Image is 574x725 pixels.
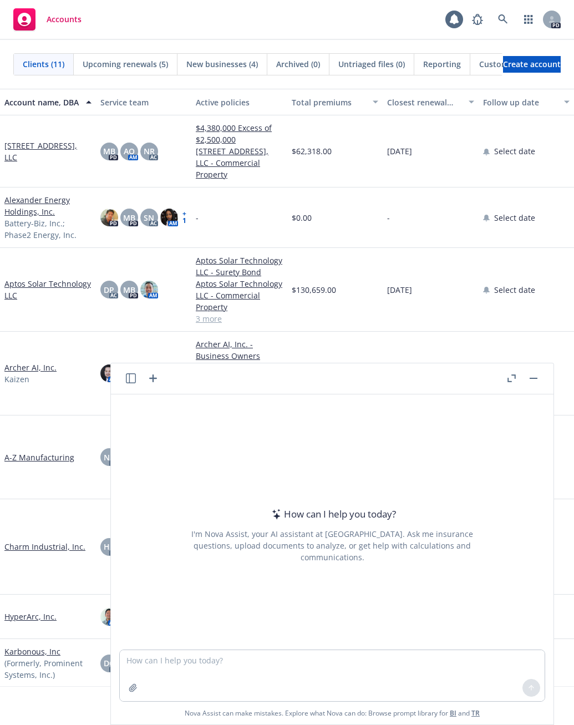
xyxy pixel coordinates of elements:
a: Archer AI, Inc. [4,362,57,373]
span: DG [104,657,115,669]
div: Service team [100,97,187,108]
span: NR [144,145,155,157]
span: Create account [503,54,561,75]
span: [DATE] [387,145,412,157]
a: Karbonous, Inc [4,646,60,657]
span: DP [104,284,114,296]
span: $62,318.00 [292,145,332,157]
span: Archived (0) [276,58,320,70]
a: Aptos Solar Technology LLC [4,278,92,301]
div: Closest renewal date [387,97,462,108]
span: [DATE] [387,284,412,296]
a: Charm Industrial, Inc. [4,541,85,552]
span: Kaizen [4,373,29,385]
a: TR [471,708,480,718]
span: MB [123,212,135,224]
span: HB [104,541,115,552]
span: - [196,212,199,224]
img: photo [100,364,118,382]
span: Accounts [47,15,82,24]
a: Switch app [517,8,540,31]
button: Service team [96,89,192,115]
span: Nova Assist can make mistakes. Explore what Nova can do: Browse prompt library for and [115,702,549,724]
img: photo [100,209,118,226]
span: AO [124,145,135,157]
a: Archer AI, Inc. - Business Owners [196,338,283,362]
div: I'm Nova Assist, your AI assistant at [GEOGRAPHIC_DATA]. Ask me insurance questions, upload docum... [176,528,488,563]
div: How can I help you today? [268,507,396,521]
a: [STREET_ADDRESS], LLC [4,140,92,163]
a: $4,380,000 Excess of $2,500,000 [196,122,283,145]
span: New businesses (4) [186,58,258,70]
button: Active policies [191,89,287,115]
div: Account name, DBA [4,97,79,108]
a: + 1 [182,211,187,224]
span: Untriaged files (0) [338,58,405,70]
div: Active policies [196,97,283,108]
button: Closest renewal date [383,89,479,115]
span: (Formerly, Prominent Systems, Inc.) [4,657,92,681]
div: Follow up date [483,97,558,108]
span: Upcoming renewals (5) [83,58,168,70]
a: [STREET_ADDRESS], LLC - Commercial Property [196,145,283,180]
a: Create account [503,56,561,73]
a: BI [450,708,456,718]
a: 3 more [196,313,283,325]
span: $0.00 [292,212,312,224]
span: Select date [494,212,535,224]
a: Archer AI, Inc. - Workers' Compensation [196,362,283,397]
a: Search [492,8,514,31]
a: Report a Bug [466,8,489,31]
a: HyperArc, Inc. [4,611,57,622]
span: MB [103,145,115,157]
a: Accounts [9,4,86,35]
div: Total premiums [292,97,367,108]
span: SN [144,212,154,224]
a: Aptos Solar Technology LLC - Surety Bond [196,255,283,278]
a: A-Z Manufacturing [4,452,74,463]
span: - [387,212,390,224]
button: Total premiums [287,89,383,115]
span: $130,659.00 [292,284,336,296]
span: Clients (11) [23,58,64,70]
span: Reporting [423,58,461,70]
span: MB [123,284,135,296]
img: photo [140,281,158,298]
span: Customer Directory [479,58,554,70]
img: photo [160,209,178,226]
span: NR [104,452,115,463]
span: Select date [494,284,535,296]
img: photo [100,608,118,626]
a: Alexander Energy Holdings, Inc. [4,194,92,217]
a: Aptos Solar Technology LLC - Commercial Property [196,278,283,313]
span: Battery-Biz, Inc.; Phase2 Energy, Inc. [4,217,92,241]
span: Select date [494,145,535,157]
